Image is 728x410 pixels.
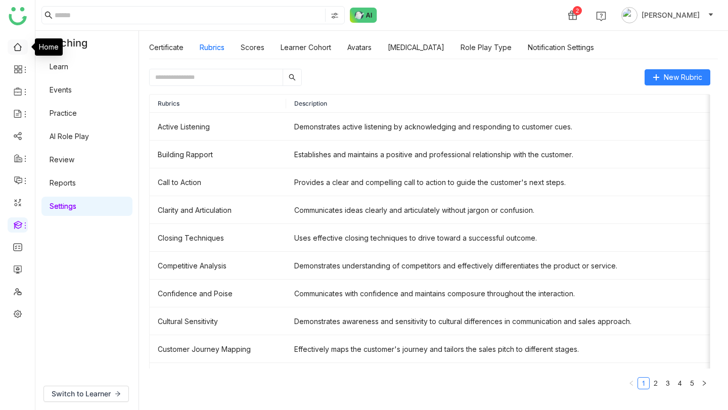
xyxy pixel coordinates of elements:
[674,378,686,389] a: 4
[662,378,673,389] a: 3
[52,388,111,399] span: Switch to Learner
[621,7,638,23] img: avatar
[35,38,63,56] div: Home
[158,260,278,271] div: Competitive Analysis
[158,205,278,215] div: Clarity and Articulation
[294,233,537,243] div: Uses effective closing techniques to drive toward a successful outcome.
[350,8,377,23] img: ask-buddy-normal.svg
[664,72,702,83] span: New Rubric
[294,316,631,327] div: Demonstrates awareness and sensitivity to cultural differences in communication and sales approach.
[158,344,278,354] div: Customer Journey Mapping
[158,288,278,299] div: Confidence and Poise
[35,31,103,55] div: Coaching
[687,378,698,389] a: 5
[150,95,286,113] th: Rubrics
[674,377,686,389] li: 4
[158,177,278,188] div: Call to Action
[528,43,594,52] a: Notification Settings
[686,377,698,389] li: 5
[294,260,617,271] div: Demonstrates understanding of competitors and effectively differentiates the product or service.
[662,377,674,389] li: 3
[50,178,76,187] a: Reports
[650,377,662,389] li: 2
[9,7,27,25] img: logo
[461,43,512,52] a: Role Play Type
[596,11,606,21] img: help.svg
[281,43,331,52] a: Learner Cohort
[573,6,582,15] div: 2
[50,155,74,164] a: Review
[158,149,278,160] div: Building Rapport
[294,149,573,160] div: Establishes and maintains a positive and professional relationship with the customer.
[200,43,224,52] a: Rubrics
[50,202,76,210] a: Settings
[294,344,579,354] div: Effectively maps the customer's journey and tailors the sales pitch to different stages.
[294,288,575,299] div: Communicates with confidence and maintains composure throughout the interaction.
[158,121,278,132] div: Active Listening
[50,62,68,71] a: Learn
[50,132,89,141] a: AI Role Play
[158,233,278,243] div: Closing Techniques
[241,43,264,52] a: Scores
[347,43,372,52] a: Avatars
[331,12,339,20] img: search-type.svg
[388,43,444,52] a: [MEDICAL_DATA]
[50,85,72,94] a: Events
[43,386,129,402] button: Switch to Learner
[149,43,184,52] a: Certificate
[294,121,572,132] div: Demonstrates active listening by acknowledging and responding to customer cues.
[645,69,710,85] button: New Rubric
[650,378,661,389] a: 2
[294,205,534,215] div: Communicates ideas clearly and articulately without jargon or confusion.
[158,316,278,327] div: Cultural Sensitivity
[50,109,77,117] a: Practice
[619,7,716,23] button: [PERSON_NAME]
[638,378,649,389] a: 1
[294,177,566,188] div: Provides a clear and compelling call to action to guide the customer's next steps.
[642,10,700,21] span: [PERSON_NAME]
[698,377,710,389] button: Next Page
[625,377,638,389] button: Previous Page
[638,377,650,389] li: 1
